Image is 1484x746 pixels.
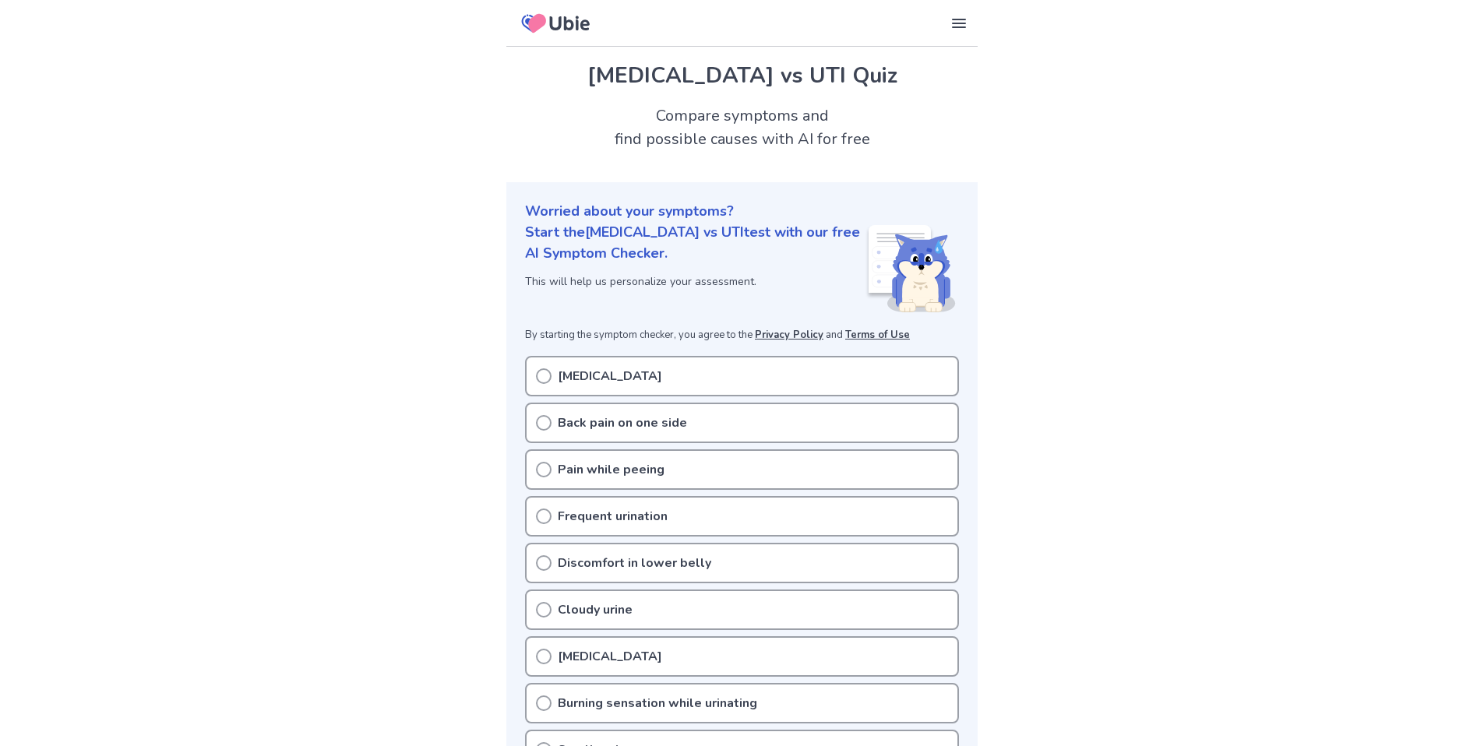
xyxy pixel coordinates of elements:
h1: [MEDICAL_DATA] vs UTI Quiz [525,59,959,92]
p: Start the [MEDICAL_DATA] vs UTI test with our free AI Symptom Checker. [525,222,865,264]
a: Privacy Policy [755,328,823,342]
a: Terms of Use [845,328,910,342]
img: Shiba [865,225,956,312]
h2: Compare symptoms and find possible causes with AI for free [506,104,978,151]
p: Frequent urination [558,507,668,526]
p: By starting the symptom checker, you agree to the and [525,328,959,343]
p: Worried about your symptoms? [525,201,959,222]
p: [MEDICAL_DATA] [558,367,662,385]
p: Pain while peeing [558,460,664,479]
p: [MEDICAL_DATA] [558,647,662,666]
p: Burning sensation while urinating [558,694,757,713]
p: This will help us personalize your assessment. [525,273,865,290]
p: Back pain on one side [558,413,687,432]
p: Discomfort in lower belly [558,554,711,572]
p: Cloudy urine [558,600,633,619]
